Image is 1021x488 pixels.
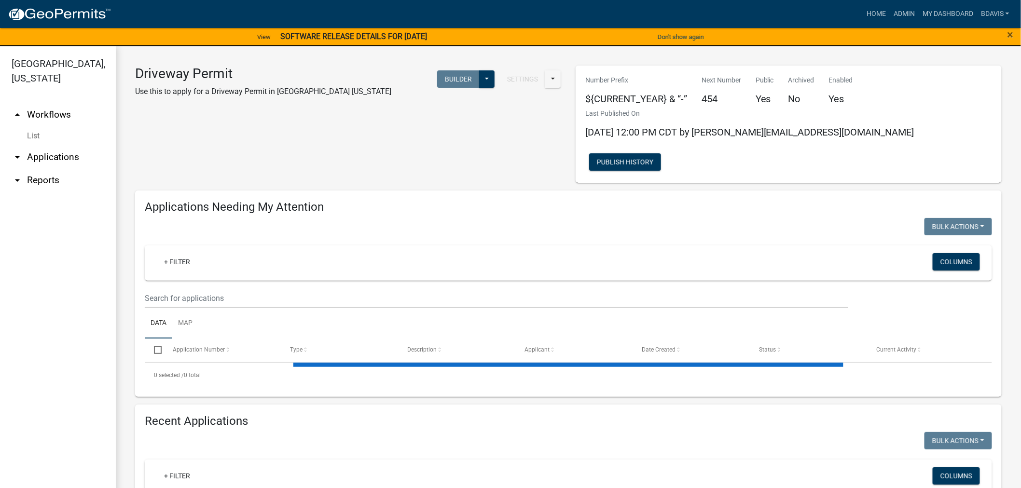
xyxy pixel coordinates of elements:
button: Builder [437,70,480,88]
h5: ${CURRENT_YEAR} & “-” [585,93,687,105]
span: Type [290,346,303,353]
button: Bulk Actions [924,432,992,449]
a: My Dashboard [919,5,977,23]
a: Data [145,308,172,339]
button: Publish History [589,153,661,171]
h4: Applications Needing My Attention [145,200,992,214]
a: Home [863,5,890,23]
span: Applicant [524,346,550,353]
p: Enabled [829,75,853,85]
span: 0 selected / [154,372,184,379]
button: Bulk Actions [924,218,992,235]
i: arrow_drop_down [12,151,23,163]
a: Admin [890,5,919,23]
h4: Recent Applications [145,414,992,428]
button: Don't show again [654,29,708,45]
p: Archived [788,75,814,85]
datatable-header-cell: Date Created [633,339,750,362]
a: + Filter [156,467,198,485]
span: × [1007,28,1014,41]
span: Description [407,346,437,353]
button: Columns [933,467,980,485]
h3: Driveway Permit [135,66,391,82]
datatable-header-cell: Status [750,339,867,362]
h5: Yes [829,93,853,105]
p: Use this to apply for a Driveway Permit in [GEOGRAPHIC_DATA] [US_STATE] [135,86,391,97]
i: arrow_drop_up [12,109,23,121]
strong: SOFTWARE RELEASE DETAILS FOR [DATE] [280,32,427,41]
datatable-header-cell: Description [398,339,515,362]
a: bdavis [977,5,1013,23]
datatable-header-cell: Type [280,339,398,362]
h5: Yes [756,93,774,105]
datatable-header-cell: Select [145,339,163,362]
button: Close [1007,29,1014,41]
button: Settings [499,70,546,88]
a: + Filter [156,253,198,271]
wm-modal-confirm: Workflow Publish History [589,159,661,166]
i: arrow_drop_down [12,175,23,186]
div: 0 total [145,363,992,387]
span: Status [759,346,776,353]
input: Search for applications [145,288,848,308]
h5: No [788,93,814,105]
button: Columns [933,253,980,271]
p: Public [756,75,774,85]
datatable-header-cell: Application Number [163,339,280,362]
datatable-header-cell: Applicant [515,339,633,362]
span: Application Number [173,346,225,353]
p: Next Number [702,75,741,85]
p: Number Prefix [585,75,687,85]
span: Date Created [642,346,676,353]
span: Current Activity [876,346,916,353]
a: Map [172,308,198,339]
h5: 454 [702,93,741,105]
p: Last Published On [585,108,914,119]
span: [DATE] 12:00 PM CDT by [PERSON_NAME][EMAIL_ADDRESS][DOMAIN_NAME] [585,126,914,138]
datatable-header-cell: Current Activity [867,339,984,362]
a: View [253,29,275,45]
